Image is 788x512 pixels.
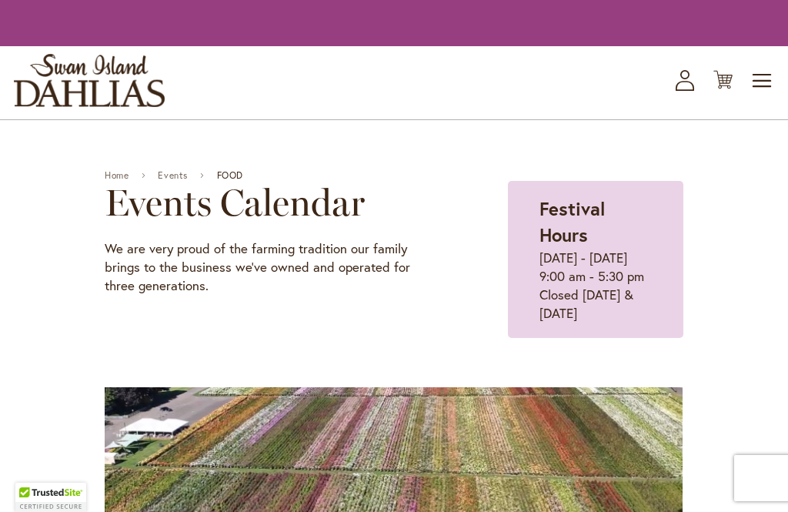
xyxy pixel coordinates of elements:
p: We are very proud of the farming tradition our family brings to the business we've owned and oper... [105,239,430,295]
span: FOOD [217,170,243,181]
a: Home [105,170,129,181]
h2: Events Calendar [105,181,430,224]
strong: Festival Hours [539,196,605,247]
a: store logo [14,54,165,107]
a: Events [158,170,188,181]
p: [DATE] - [DATE] 9:00 am - 5:30 pm Closed [DATE] & [DATE] [539,249,652,323]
